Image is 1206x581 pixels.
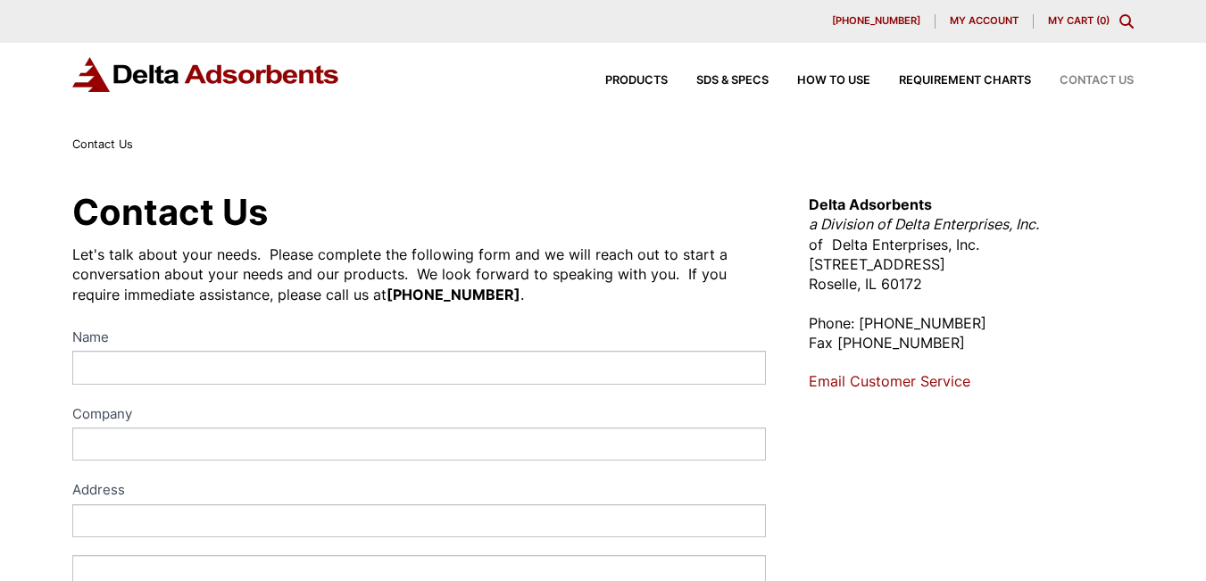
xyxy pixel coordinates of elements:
[1060,75,1134,87] span: Contact Us
[809,372,970,390] a: Email Customer Service
[72,137,133,151] span: Contact Us
[950,16,1019,26] span: My account
[769,75,870,87] a: How to Use
[797,75,870,87] span: How to Use
[605,75,668,87] span: Products
[809,313,1134,353] p: Phone: [PHONE_NUMBER] Fax [PHONE_NUMBER]
[832,16,920,26] span: [PHONE_NUMBER]
[1048,14,1110,27] a: My Cart (0)
[72,195,766,230] h1: Contact Us
[72,57,340,92] img: Delta Adsorbents
[899,75,1031,87] span: Requirement Charts
[809,195,932,213] strong: Delta Adsorbents
[577,75,668,87] a: Products
[72,326,765,352] label: Name
[1031,75,1134,87] a: Contact Us
[818,14,936,29] a: [PHONE_NUMBER]
[696,75,769,87] span: SDS & SPECS
[72,245,766,304] div: Let's talk about your needs. Please complete the following form and we will reach out to start a ...
[387,286,520,303] strong: [PHONE_NUMBER]
[809,195,1134,295] p: of Delta Enterprises, Inc. [STREET_ADDRESS] Roselle, IL 60172
[1100,14,1106,27] span: 0
[668,75,769,87] a: SDS & SPECS
[870,75,1031,87] a: Requirement Charts
[936,14,1034,29] a: My account
[72,403,765,428] label: Company
[809,215,1039,233] em: a Division of Delta Enterprises, Inc.
[72,478,765,504] div: Address
[1119,14,1134,29] div: Toggle Modal Content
